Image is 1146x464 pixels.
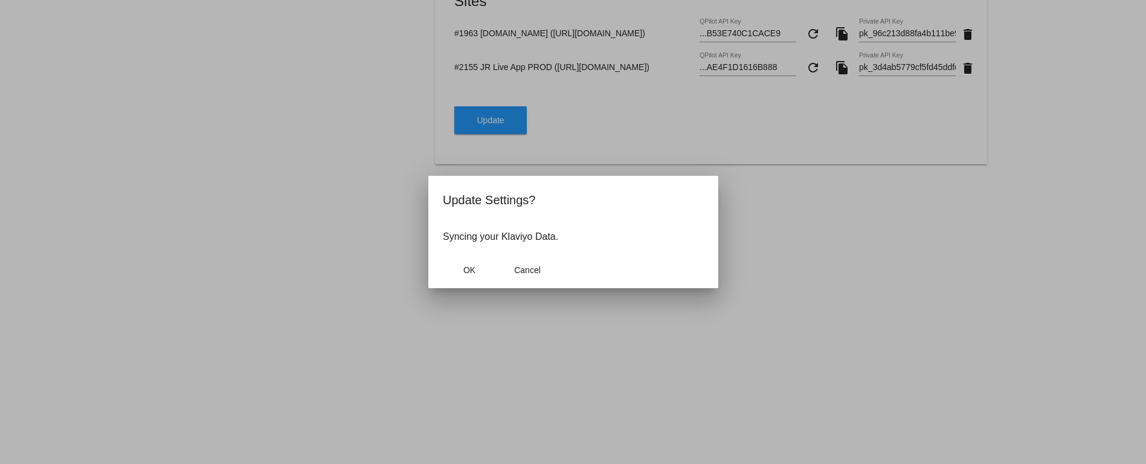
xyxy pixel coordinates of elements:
button: Close dialog [501,259,554,281]
span: Cancel [514,265,541,275]
p: Syncing your Klaviyo Data. [443,231,704,242]
button: Close dialog [443,259,496,281]
span: OK [463,265,475,275]
h2: Update Settings? [443,190,704,210]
